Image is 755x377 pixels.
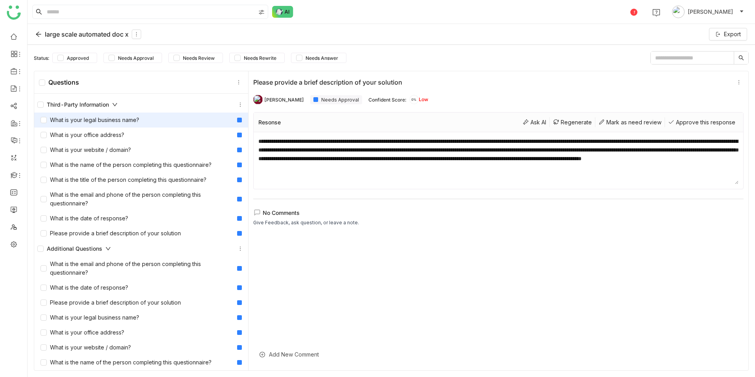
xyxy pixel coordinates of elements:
[368,97,406,103] div: Confident Score:
[41,214,128,223] div: What is the date of response?
[670,6,746,18] button: [PERSON_NAME]
[41,116,139,124] div: What is your legal business name?
[41,328,124,337] div: What is your office address?
[41,283,128,292] div: What is the date of response?
[37,100,118,109] div: Third-Party Information
[41,190,234,208] div: What is the email and phone of the person completing this questionnaire?
[672,6,685,18] img: avatar
[258,9,265,15] img: search-type.svg
[302,55,341,61] span: Needs Answer
[665,117,738,127] div: Approve this response
[64,55,92,61] span: Approved
[37,244,111,253] div: Additional Questions
[41,146,131,154] div: What is your website / domain?
[272,6,293,18] img: ask-buddy-normal.svg
[41,298,181,307] div: Please provide a brief description of your solution
[709,28,747,41] button: Export
[241,55,280,61] span: Needs Rewrite
[180,55,218,61] span: Needs Review
[310,95,362,104] div: Needs Approval
[409,95,428,104] div: Low
[550,117,595,127] div: Regenerate
[409,98,419,101] span: 0%
[253,209,261,216] img: lms-comment.svg
[41,343,131,352] div: What is your website / domain?
[35,30,141,39] div: large scale automated doc x
[41,161,212,169] div: What is the name of the person completing this questionnaire?
[34,241,248,257] div: Additional Questions
[41,260,234,277] div: What is the email and phone of the person completing this questionnaire?
[595,117,665,127] div: Mark as need review
[519,117,550,127] div: Ask AI
[34,97,248,113] div: Third-Party Information
[253,345,744,364] div: Add New Comment
[41,358,212,367] div: What is the name of the person completing this questionnaire?
[41,131,124,139] div: What is your office address?
[253,78,731,86] div: Please provide a brief description of your solution
[630,9,637,16] div: 1
[724,30,741,39] span: Export
[39,78,79,86] div: Questions
[41,313,139,322] div: What is your legal business name?
[41,229,181,238] div: Please provide a brief description of your solution
[253,219,359,227] div: Give Feedback, ask question, or leave a note.
[652,9,660,17] img: help.svg
[263,209,300,216] span: No Comments
[7,6,21,20] img: logo
[115,55,157,61] span: Needs Approval
[34,55,49,61] div: Status:
[258,119,281,126] div: Resonse
[41,176,206,184] div: What is the title of the person completing this questionnaire?
[264,97,304,103] div: [PERSON_NAME]
[253,95,263,104] img: 614311cd187b40350527aed2
[688,7,733,16] span: [PERSON_NAME]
